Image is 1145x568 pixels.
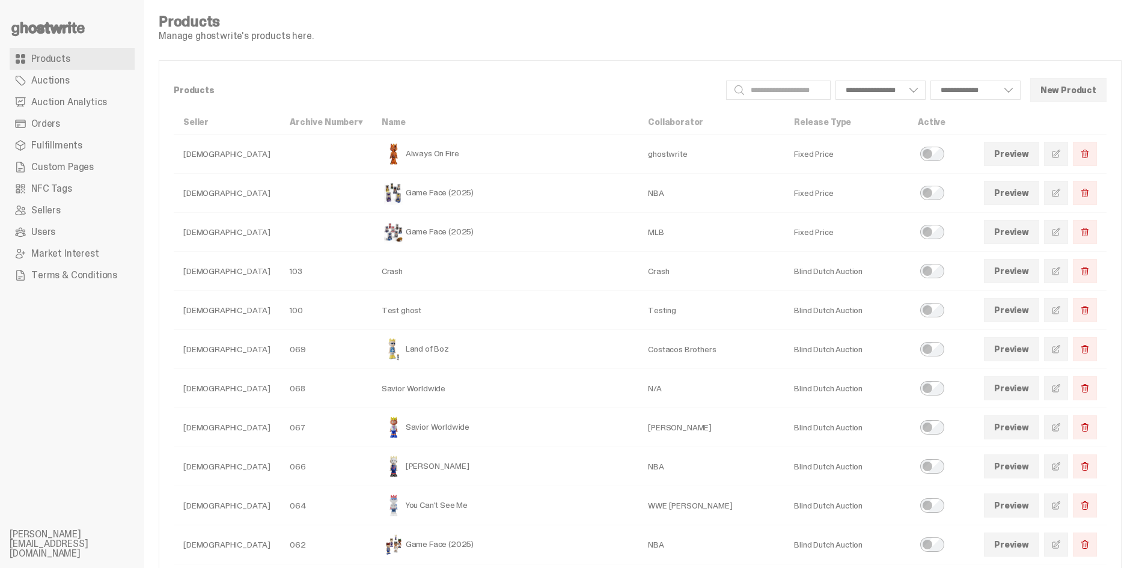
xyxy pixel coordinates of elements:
[1073,259,1097,283] button: Delete Product
[1073,533,1097,557] button: Delete Product
[382,493,406,518] img: You Can't See Me
[372,291,638,330] td: Test ghost
[280,369,372,408] td: 068
[174,369,280,408] td: [DEMOGRAPHIC_DATA]
[784,447,908,486] td: Blind Dutch Auction
[174,110,280,135] th: Seller
[10,264,135,286] a: Terms & Conditions
[31,76,70,85] span: Auctions
[1073,493,1097,518] button: Delete Product
[280,330,372,369] td: 069
[10,48,135,70] a: Products
[984,220,1039,244] a: Preview
[280,291,372,330] td: 100
[10,135,135,156] a: Fulfillments
[382,181,406,205] img: Game Face (2025)
[31,162,94,172] span: Custom Pages
[372,110,638,135] th: Name
[31,249,99,258] span: Market Interest
[638,369,784,408] td: N/A
[638,525,784,564] td: NBA
[280,525,372,564] td: 062
[784,213,908,252] td: Fixed Price
[174,213,280,252] td: [DEMOGRAPHIC_DATA]
[984,298,1039,322] a: Preview
[372,525,638,564] td: Game Face (2025)
[174,135,280,174] td: [DEMOGRAPHIC_DATA]
[290,117,362,127] a: Archive Number▾
[372,408,638,447] td: Savior Worldwide
[174,174,280,213] td: [DEMOGRAPHIC_DATA]
[174,486,280,525] td: [DEMOGRAPHIC_DATA]
[382,533,406,557] img: Game Face (2025)
[638,330,784,369] td: Costacos Brothers
[1073,181,1097,205] button: Delete Product
[372,213,638,252] td: Game Face (2025)
[784,135,908,174] td: Fixed Price
[31,184,72,194] span: NFC Tags
[159,31,314,41] p: Manage ghostwrite's products here.
[382,142,406,166] img: Always On Fire
[174,86,716,94] p: Products
[10,70,135,91] a: Auctions
[10,200,135,221] a: Sellers
[10,178,135,200] a: NFC Tags
[382,337,406,361] img: Land of Boz
[638,252,784,291] td: Crash
[984,415,1039,439] a: Preview
[358,117,362,127] span: ▾
[638,135,784,174] td: ghostwrite
[638,110,784,135] th: Collaborator
[382,220,406,244] img: Game Face (2025)
[10,156,135,178] a: Custom Pages
[31,119,60,129] span: Orders
[984,376,1039,400] a: Preview
[372,447,638,486] td: [PERSON_NAME]
[372,486,638,525] td: You Can't See Me
[784,110,908,135] th: Release Type
[984,181,1039,205] a: Preview
[174,252,280,291] td: [DEMOGRAPHIC_DATA]
[280,447,372,486] td: 066
[1073,220,1097,244] button: Delete Product
[280,486,372,525] td: 064
[638,213,784,252] td: MLB
[984,493,1039,518] a: Preview
[1073,298,1097,322] button: Delete Product
[984,142,1039,166] a: Preview
[784,408,908,447] td: Blind Dutch Auction
[31,227,55,237] span: Users
[372,330,638,369] td: Land of Boz
[1030,78,1107,102] button: New Product
[1073,376,1097,400] button: Delete Product
[1073,454,1097,478] button: Delete Product
[638,447,784,486] td: NBA
[10,113,135,135] a: Orders
[174,330,280,369] td: [DEMOGRAPHIC_DATA]
[784,330,908,369] td: Blind Dutch Auction
[984,337,1039,361] a: Preview
[372,174,638,213] td: Game Face (2025)
[784,369,908,408] td: Blind Dutch Auction
[31,206,61,215] span: Sellers
[174,291,280,330] td: [DEMOGRAPHIC_DATA]
[31,54,70,64] span: Products
[31,141,82,150] span: Fulfillments
[280,252,372,291] td: 103
[10,221,135,243] a: Users
[174,447,280,486] td: [DEMOGRAPHIC_DATA]
[918,117,945,127] a: Active
[638,291,784,330] td: Testing
[382,415,406,439] img: Savior Worldwide
[10,530,154,558] li: [PERSON_NAME][EMAIL_ADDRESS][DOMAIN_NAME]
[31,270,117,280] span: Terms & Conditions
[174,408,280,447] td: [DEMOGRAPHIC_DATA]
[372,135,638,174] td: Always On Fire
[372,369,638,408] td: Savior Worldwide
[984,259,1039,283] a: Preview
[10,243,135,264] a: Market Interest
[984,454,1039,478] a: Preview
[372,252,638,291] td: Crash
[784,486,908,525] td: Blind Dutch Auction
[280,408,372,447] td: 067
